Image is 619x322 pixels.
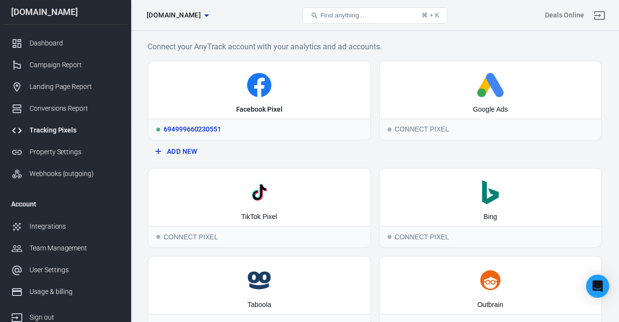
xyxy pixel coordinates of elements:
span: Connect Pixel [156,235,160,239]
div: ⌘ + K [422,12,439,19]
a: Conversions Report [3,98,127,119]
a: Facebook PixelRunning694999660230551 [148,60,371,141]
button: BingConnect PixelConnect Pixel [379,168,603,248]
a: Dashboard [3,32,127,54]
div: Property Settings [30,147,120,157]
div: TikTok Pixel [242,212,277,222]
div: User Settings [30,265,120,275]
div: Connect Pixel [380,226,602,247]
div: Bing [483,212,497,222]
div: [DOMAIN_NAME] [3,8,127,16]
div: Tracking Pixels [30,125,120,135]
span: Connect Pixel [388,235,392,239]
div: Dashboard [30,38,120,48]
div: Integrations [30,221,120,232]
div: Connect Pixel [380,118,602,140]
a: Team Management [3,237,127,259]
button: Find anything...⌘ + K [302,7,448,24]
div: Outbrain [477,300,503,310]
div: Account id: a5bWPift [545,10,584,20]
a: Landing Page Report [3,76,127,98]
a: Webhooks (outgoing) [3,163,127,185]
span: Find anything... [320,12,364,19]
li: Account [3,192,127,216]
div: Landing Page Report [30,82,120,92]
div: Facebook Pixel [236,105,283,115]
button: [DOMAIN_NAME] [143,6,212,24]
a: Tracking Pixels [3,119,127,141]
div: 694999660230551 [149,118,370,140]
div: Team Management [30,243,120,253]
div: Taboola [247,300,271,310]
div: Campaign Report [30,60,120,70]
span: the420crew.com [147,9,201,21]
button: TikTok PixelConnect PixelConnect Pixel [148,168,371,248]
div: Usage & billing [30,287,120,297]
button: Google AdsConnect PixelConnect Pixel [379,60,603,141]
div: Webhooks (outgoing) [30,169,120,179]
div: Open Intercom Messenger [586,275,609,298]
a: Campaign Report [3,54,127,76]
button: Add New [151,143,367,161]
div: Conversions Report [30,103,120,114]
a: Integrations [3,216,127,237]
div: Connect Pixel [149,226,370,247]
span: Running [156,128,160,132]
span: Connect Pixel [388,128,392,132]
a: Sign out [588,4,611,27]
a: Property Settings [3,141,127,163]
h6: Connect your AnyTrack account with your analytics and ad accounts. [148,41,602,53]
a: Usage & billing [3,281,127,303]
a: User Settings [3,259,127,281]
div: Google Ads [473,105,508,115]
